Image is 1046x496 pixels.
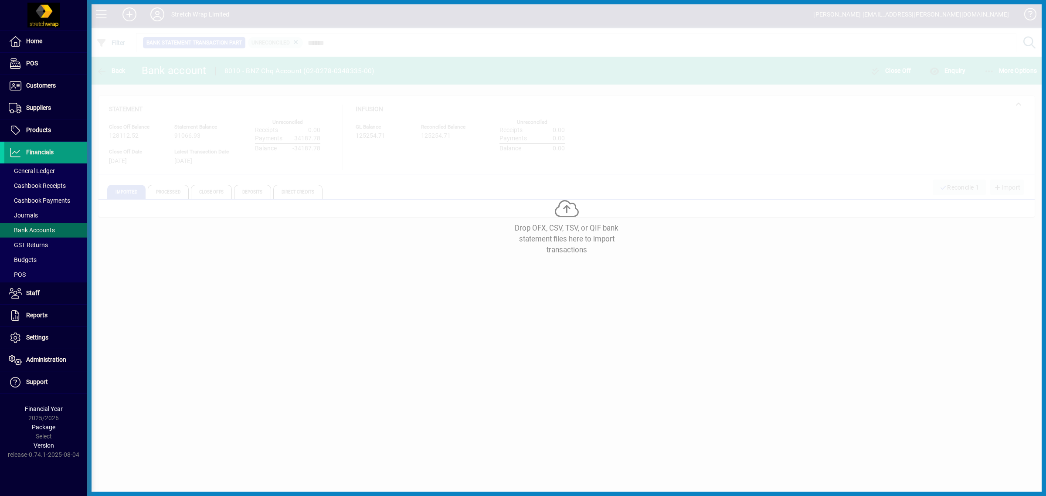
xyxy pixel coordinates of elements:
[32,424,55,431] span: Package
[4,267,87,282] a: POS
[26,289,40,296] span: Staff
[9,197,70,204] span: Cashbook Payments
[26,378,48,385] span: Support
[4,327,87,349] a: Settings
[26,356,66,363] span: Administration
[4,163,87,178] a: General Ledger
[25,405,63,412] span: Financial Year
[26,126,51,133] span: Products
[9,256,37,263] span: Budgets
[4,305,87,326] a: Reports
[9,241,48,248] span: GST Returns
[26,104,51,111] span: Suppliers
[4,53,87,75] a: POS
[4,252,87,267] a: Budgets
[9,271,26,278] span: POS
[4,238,87,252] a: GST Returns
[26,149,54,156] span: Financials
[4,349,87,371] a: Administration
[4,371,87,393] a: Support
[34,442,54,449] span: Version
[9,227,55,234] span: Bank Accounts
[9,212,38,219] span: Journals
[4,282,87,304] a: Staff
[9,182,66,189] span: Cashbook Receipts
[4,75,87,97] a: Customers
[4,119,87,141] a: Products
[4,97,87,119] a: Suppliers
[26,334,48,341] span: Settings
[4,31,87,52] a: Home
[4,193,87,208] a: Cashbook Payments
[26,312,48,319] span: Reports
[26,82,56,89] span: Customers
[26,60,38,67] span: POS
[4,178,87,193] a: Cashbook Receipts
[9,167,55,174] span: General Ledger
[4,223,87,238] a: Bank Accounts
[26,37,42,44] span: Home
[4,208,87,223] a: Journals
